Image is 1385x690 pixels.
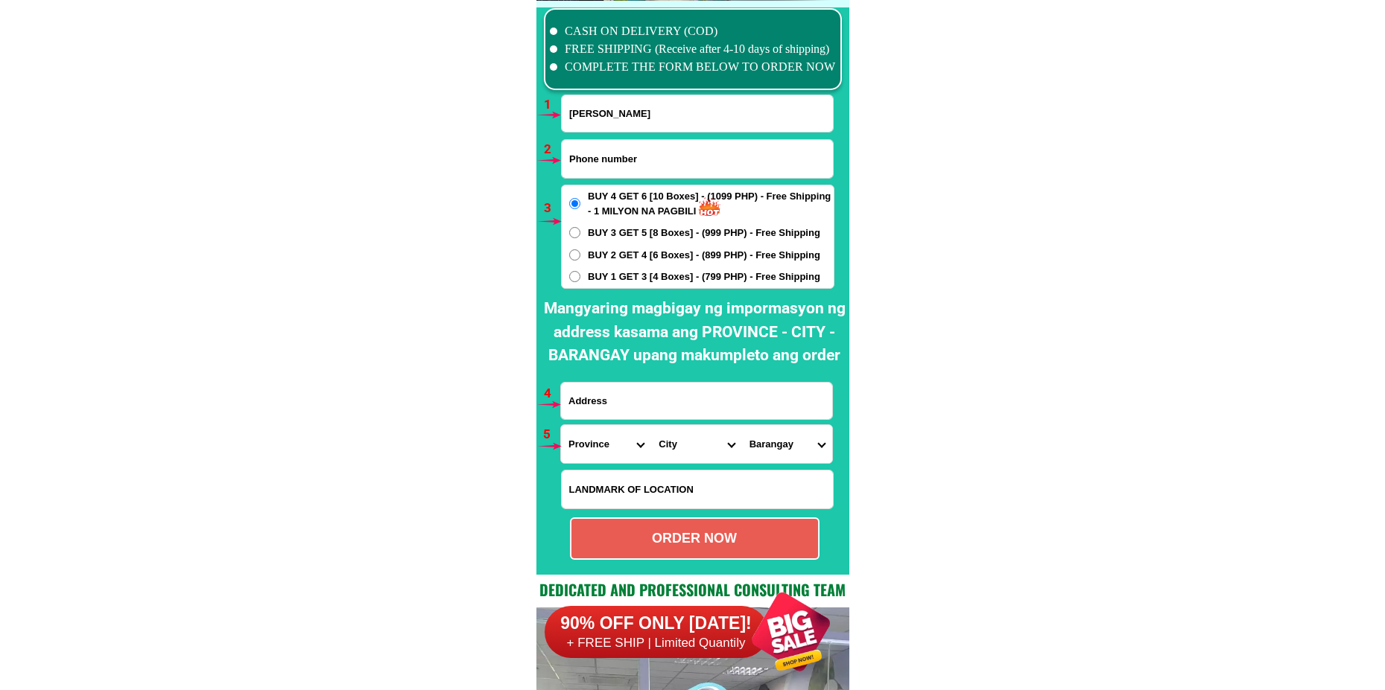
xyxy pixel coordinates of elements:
[561,425,651,463] select: Select province
[550,22,836,40] li: CASH ON DELIVERY (COD)
[536,578,849,601] h2: Dedicated and professional consulting team
[562,95,833,132] input: Input full_name
[571,528,818,549] div: ORDER NOW
[544,199,561,218] h6: 3
[562,470,833,508] input: Input LANDMARKOFLOCATION
[588,189,834,218] span: BUY 4 GET 6 [10 Boxes] - (1099 PHP) - Free Shipping - 1 MILYON NA PAGBILI
[742,425,832,463] select: Select commune
[562,140,833,178] input: Input phone_number
[569,227,580,238] input: BUY 3 GET 5 [8 Boxes] - (999 PHP) - Free Shipping
[588,226,820,240] span: BUY 3 GET 5 [8 Boxes] - (999 PHP) - Free Shipping
[543,425,560,444] h6: 5
[540,297,849,368] h2: Mangyaring magbigay ng impormasyon ng address kasama ang PROVINCE - CITY - BARANGAY upang makumpl...
[588,248,820,263] span: BUY 2 GET 4 [6 Boxes] - (899 PHP) - Free Shipping
[550,58,836,76] li: COMPLETE THE FORM BELOW TO ORDER NOW
[544,140,561,159] h6: 2
[545,635,768,651] h6: + FREE SHIP | Limited Quantily
[550,40,836,58] li: FREE SHIPPING (Receive after 4-10 days of shipping)
[561,383,832,419] input: Input address
[651,425,741,463] select: Select district
[588,269,820,284] span: BUY 1 GET 3 [4 Boxes] - (799 PHP) - Free Shipping
[544,384,561,403] h6: 4
[569,271,580,282] input: BUY 1 GET 3 [4 Boxes] - (799 PHP) - Free Shipping
[569,198,580,209] input: BUY 4 GET 6 [10 Boxes] - (1099 PHP) - Free Shipping - 1 MILYON NA PAGBILI
[545,613,768,635] h6: 90% OFF ONLY [DATE]!
[569,249,580,261] input: BUY 2 GET 4 [6 Boxes] - (899 PHP) - Free Shipping
[544,95,561,115] h6: 1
